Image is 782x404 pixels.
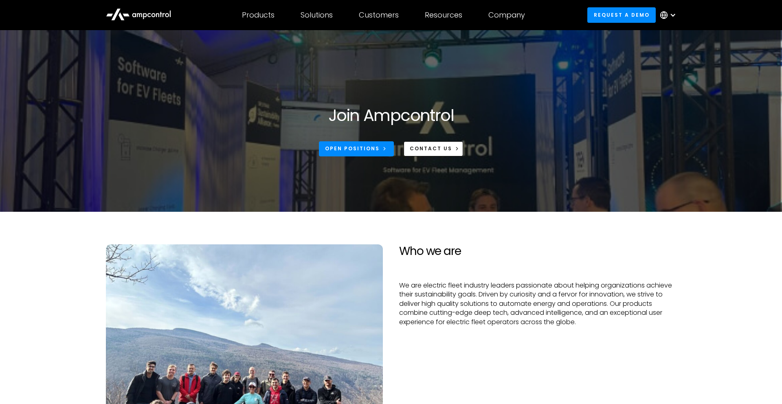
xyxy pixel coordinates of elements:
[328,105,454,125] h1: Join Ampcontrol
[425,11,462,20] div: Resources
[410,145,452,152] div: CONTACT US
[359,11,399,20] div: Customers
[319,141,394,156] a: Open Positions
[325,145,380,152] div: Open Positions
[587,7,656,22] a: Request a demo
[404,141,463,156] a: CONTACT US
[399,244,676,258] h2: Who we are
[242,11,275,20] div: Products
[301,11,333,20] div: Solutions
[399,281,676,327] p: We are electric fleet industry leaders passionate about helping organizations achieve their susta...
[488,11,525,20] div: Company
